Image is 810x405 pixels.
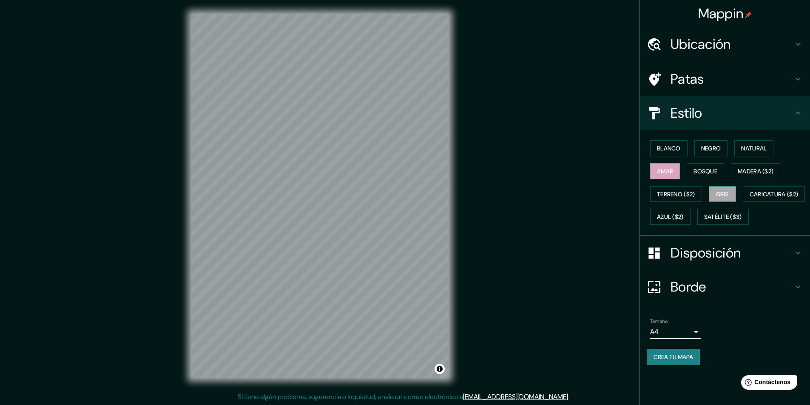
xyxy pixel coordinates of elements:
[650,327,659,336] font: A4
[671,278,706,296] font: Borde
[671,104,702,122] font: Estilo
[697,209,749,225] button: Satélite ($3)
[693,167,717,175] font: Bosque
[569,392,571,401] font: .
[640,270,810,304] div: Borde
[671,244,741,262] font: Disposición
[568,392,569,401] font: .
[738,167,773,175] font: Madera ($2)
[650,163,680,179] button: Amar
[650,325,701,339] div: A4
[657,167,673,175] font: Amar
[654,353,693,361] font: Crea tu mapa
[694,140,728,156] button: Negro
[571,392,572,401] font: .
[650,318,668,325] font: Tamaño
[734,372,801,396] iframe: Lanzador de widgets de ayuda
[640,62,810,96] div: Patas
[750,190,799,198] font: Caricatura ($2)
[640,96,810,130] div: Estilo
[640,27,810,61] div: Ubicación
[671,70,704,88] font: Patas
[734,140,773,156] button: Natural
[687,163,724,179] button: Bosque
[463,392,568,401] a: [EMAIL_ADDRESS][DOMAIN_NAME]
[191,14,449,378] canvas: Mapa
[647,349,700,365] button: Crea tu mapa
[671,35,731,53] font: Ubicación
[657,213,684,221] font: Azul ($2)
[698,5,744,23] font: Mappin
[435,364,445,374] button: Activar o desactivar atribución
[709,186,736,202] button: Gris
[745,11,752,18] img: pin-icon.png
[743,186,805,202] button: Caricatura ($2)
[657,144,681,152] font: Blanco
[657,190,695,198] font: Terreno ($2)
[238,392,463,401] font: Si tiene algún problema, sugerencia o inquietud, envíe un correo electrónico a
[640,236,810,270] div: Disposición
[716,190,729,198] font: Gris
[650,186,702,202] button: Terreno ($2)
[731,163,780,179] button: Madera ($2)
[650,209,691,225] button: Azul ($2)
[701,144,721,152] font: Negro
[650,140,688,156] button: Blanco
[704,213,742,221] font: Satélite ($3)
[741,144,767,152] font: Natural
